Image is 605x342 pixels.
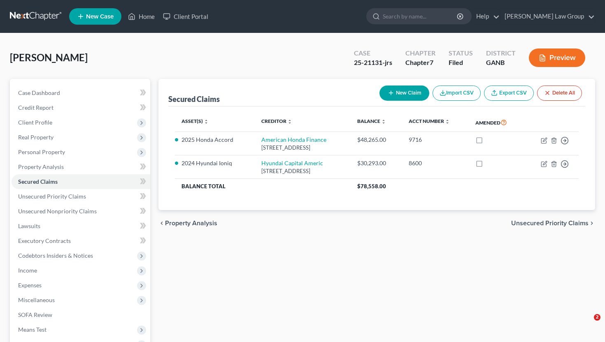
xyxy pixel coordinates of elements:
[511,220,595,226] button: Unsecured Priority Claims chevron_right
[158,220,217,226] button: chevron_left Property Analysis
[12,189,150,204] a: Unsecured Priority Claims
[181,136,248,144] li: 2025 Honda Accord
[357,136,396,144] div: $48,265.00
[124,9,159,24] a: Home
[261,118,292,124] a: Creditor unfold_more
[383,9,458,24] input: Search by name...
[577,314,597,334] iframe: Intercom live chat
[181,159,248,167] li: 2024 Hyundai Ioniq
[511,220,589,226] span: Unsecured Priority Claims
[10,51,88,63] span: [PERSON_NAME]
[12,307,150,322] a: SOFA Review
[354,49,392,58] div: Case
[357,118,386,124] a: Balance unfold_more
[18,178,58,185] span: Secured Claims
[484,85,534,101] a: Export CSV
[86,14,114,20] span: New Case
[433,85,481,101] button: Import CSV
[18,222,40,229] span: Lawsuits
[12,159,150,174] a: Property Analysis
[381,119,386,124] i: unfold_more
[12,219,150,233] a: Lawsuits
[12,233,150,248] a: Executory Contracts
[18,296,55,303] span: Miscellaneous
[18,104,54,111] span: Credit Report
[445,119,450,124] i: unfold_more
[449,58,473,67] div: Filed
[379,85,429,101] button: New Claim
[261,159,323,166] a: Hyundai Capital Americ
[18,119,52,126] span: Client Profile
[18,326,47,333] span: Means Test
[486,49,516,58] div: District
[430,58,433,66] span: 7
[12,85,150,100] a: Case Dashboard
[261,144,344,152] div: [STREET_ADDRESS]
[12,174,150,189] a: Secured Claims
[357,159,396,167] div: $30,293.00
[165,220,217,226] span: Property Analysis
[12,204,150,219] a: Unsecured Nonpriority Claims
[181,118,209,124] a: Asset(s) unfold_more
[159,9,212,24] a: Client Portal
[537,85,582,101] button: Delete All
[18,252,93,259] span: Codebtors Insiders & Notices
[261,167,344,175] div: [STREET_ADDRESS]
[486,58,516,67] div: GANB
[261,136,326,143] a: American Honda Finance
[449,49,473,58] div: Status
[409,118,450,124] a: Acct Number unfold_more
[405,58,435,67] div: Chapter
[405,49,435,58] div: Chapter
[357,183,386,189] span: $78,558.00
[500,9,595,24] a: [PERSON_NAME] Law Group
[354,58,392,67] div: 25-21131-jrs
[18,148,65,155] span: Personal Property
[18,193,86,200] span: Unsecured Priority Claims
[18,311,52,318] span: SOFA Review
[594,314,600,321] span: 2
[287,119,292,124] i: unfold_more
[18,89,60,96] span: Case Dashboard
[204,119,209,124] i: unfold_more
[12,100,150,115] a: Credit Report
[589,220,595,226] i: chevron_right
[18,134,54,141] span: Real Property
[409,136,462,144] div: 9716
[168,94,220,104] div: Secured Claims
[18,237,71,244] span: Executory Contracts
[472,9,500,24] a: Help
[175,179,351,194] th: Balance Total
[469,113,524,132] th: Amended
[18,208,97,215] span: Unsecured Nonpriority Claims
[158,220,165,226] i: chevron_left
[18,267,37,274] span: Income
[529,49,585,67] button: Preview
[18,163,64,170] span: Property Analysis
[18,282,42,289] span: Expenses
[409,159,462,167] div: 8600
